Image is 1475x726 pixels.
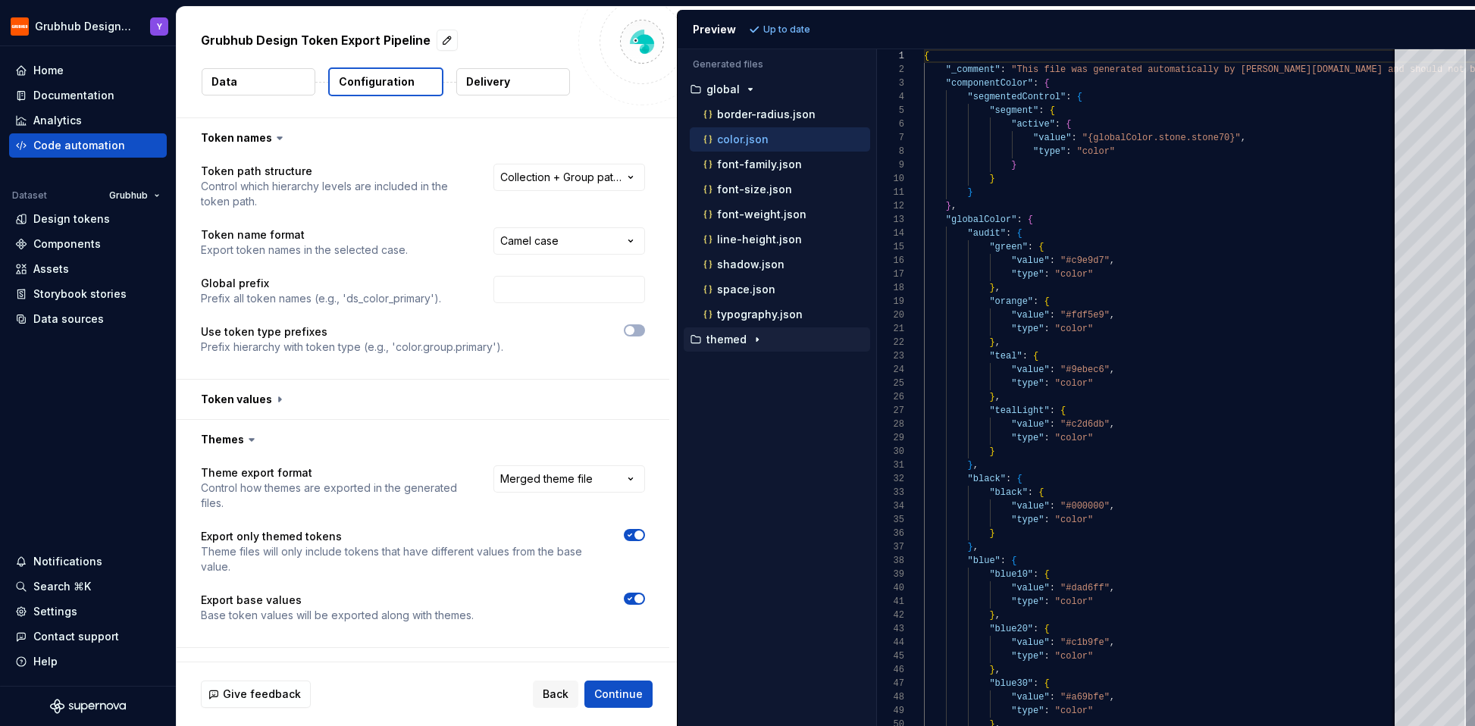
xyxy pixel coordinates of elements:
span: : [1033,569,1038,580]
button: Delivery [456,68,570,95]
div: 47 [877,677,904,690]
p: Base token values will be exported along with themes. [201,608,474,623]
span: , [1110,692,1115,703]
button: Help [9,649,167,674]
p: Delivery [466,74,510,89]
div: 19 [877,295,904,308]
span: : [1033,78,1038,89]
span: : [1050,692,1055,703]
button: typography.json [690,306,870,323]
span: "value" [1011,255,1049,266]
span: : [1044,596,1049,607]
p: Theme files will only include tokens that have different values from the base value. [201,544,597,574]
span: : [1033,624,1038,634]
button: Back [533,681,578,708]
span: "type" [1011,515,1044,525]
span: "color" [1055,706,1093,716]
div: Code automation [33,138,125,153]
span: : [1066,146,1071,157]
span: } [989,283,994,293]
span: } [989,446,994,457]
span: "active" [1011,119,1055,130]
div: 27 [877,404,904,418]
span: : [1033,678,1038,689]
div: Assets [33,261,69,277]
span: "type" [1033,146,1066,157]
a: Design tokens [9,207,167,231]
span: { [1060,405,1066,416]
div: Search ⌘K [33,579,91,594]
span: { [1050,105,1055,116]
div: 45 [877,649,904,663]
p: themed [706,333,747,346]
span: : [1050,405,1055,416]
span: "black" [989,487,1027,498]
div: 46 [877,663,904,677]
div: Contact support [33,629,119,644]
span: "orange" [989,296,1033,307]
div: Data sources [33,311,104,327]
span: "value" [1011,365,1049,375]
p: line-height.json [717,233,802,246]
span: Continue [594,687,643,702]
p: Token name format [201,227,408,243]
span: "{globalColor.stone.stone70}" [1082,133,1241,143]
span: { [1044,624,1049,634]
button: Notifications [9,549,167,574]
span: } [946,201,951,211]
div: 26 [877,390,904,404]
span: : [1006,228,1011,239]
span: { [1038,242,1044,252]
div: 35 [877,513,904,527]
button: Search ⌘K [9,574,167,599]
span: , [951,201,957,211]
div: 5 [877,104,904,117]
span: : [1022,351,1028,361]
span: : [1044,269,1049,280]
div: 18 [877,281,904,295]
div: 20 [877,308,904,322]
p: font-size.json [717,183,792,196]
div: 11 [877,186,904,199]
p: Global prefix [201,276,441,291]
span: "#000000" [1060,501,1110,512]
button: Data [202,68,315,95]
div: 10 [877,172,904,186]
span: Back [543,687,568,702]
button: line-height.json [690,231,870,248]
span: "blue30" [989,678,1033,689]
span: , [1110,419,1115,430]
div: 15 [877,240,904,254]
span: } [989,337,994,348]
div: 23 [877,349,904,363]
span: } [989,392,994,402]
button: color.json [690,131,870,148]
span: : [1066,92,1071,102]
span: : [1050,419,1055,430]
span: "green" [989,242,1027,252]
span: { [1077,92,1082,102]
p: typography.json [717,308,803,321]
div: 3 [877,77,904,90]
button: Contact support [9,624,167,649]
p: Up to date [763,23,810,36]
span: , [1110,583,1115,593]
span: "segmentedControl" [968,92,1066,102]
div: 30 [877,445,904,458]
p: space.json [717,283,775,296]
span: : [1044,433,1049,443]
div: 17 [877,268,904,281]
p: Grubhub Design Token Export Pipeline [201,31,431,49]
button: Give feedback [201,681,311,708]
span: "teal" [989,351,1022,361]
span: , [1110,365,1115,375]
span: { [1016,228,1022,239]
a: Components [9,232,167,256]
div: Components [33,236,101,252]
div: 16 [877,254,904,268]
span: } [989,610,994,621]
span: , [1110,637,1115,648]
span: , [1241,133,1246,143]
div: Design tokens [33,211,110,227]
div: 37 [877,540,904,554]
